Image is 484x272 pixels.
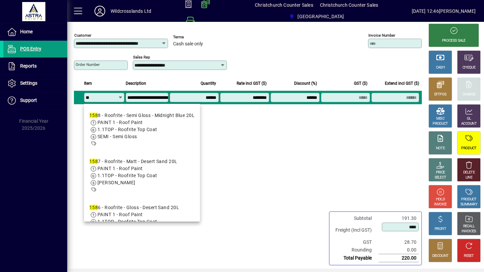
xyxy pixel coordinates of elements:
td: 220.00 [378,254,419,262]
a: Home [3,24,67,40]
div: LINE [466,175,472,180]
span: Cash sale only [173,41,203,47]
span: Rate incl GST ($) [237,80,267,87]
td: 191.30 [378,215,419,222]
td: Subtotal [332,215,378,222]
span: Christchurch [286,10,347,23]
mat-label: Order number [76,62,100,67]
td: Rounding [332,246,378,254]
mat-option: 1586 - Roofrite - Gloss - Desert Sand 20L [84,199,200,245]
div: GL [467,116,471,121]
div: EFTPOS [434,92,447,97]
span: [PERSON_NAME] [97,180,135,185]
span: Settings [20,80,37,86]
span: Discount (%) [294,80,317,87]
span: GST ($) [354,80,367,87]
td: Freight (Incl GST) [332,222,378,238]
mat-label: Customer [74,33,91,38]
div: PRODUCT [461,197,476,202]
span: Terms [173,35,213,39]
span: 1.1TOP - Roofrite Top Coat [97,127,157,132]
div: ACCOUNT [461,121,477,126]
a: Reports [3,58,67,75]
span: 1.1TOP - Roofrite Top Coat [97,173,157,178]
div: 6 - Roofrite - Gloss - Desert Sand 20L [89,204,179,211]
span: Item [84,80,92,87]
em: 158 [89,113,98,118]
em: 158 [89,159,98,164]
span: PAINT 1 - Roof Paint [97,120,143,125]
mat-label: Sales rep [133,55,150,60]
div: CHEQUE [462,65,475,70]
td: 0.00 [378,246,419,254]
span: Home [20,29,33,34]
span: PAINT 1 - Roof Paint [97,212,143,217]
div: RESET [464,254,474,259]
div: CASH [436,65,445,70]
span: [DATE] 12:46 [412,6,439,16]
mat-option: 1588 - Roofrite - Semi Gloss - Midnight Blue 20L [84,107,200,153]
span: Reports [20,63,37,69]
div: DELETE [463,170,475,175]
span: SEMI - Semi Gloss [97,134,137,139]
span: Quantity [201,80,216,87]
span: PAINT 1 - Roof Paint [97,166,143,171]
div: RECALL [463,224,475,229]
a: Support [3,92,67,109]
div: CHARGE [462,92,476,97]
span: 1.1TOP - Roofrite Top Coat [97,219,157,224]
div: PRICE [436,170,445,175]
div: [PERSON_NAME] [439,6,476,16]
mat-option: 1587 - Roofrite - Matt - Desert Sand 20L [84,153,200,199]
div: MISC [436,116,444,121]
a: Settings [3,75,67,92]
td: 28.70 [378,238,419,246]
div: Wildcrosslands Ltd [111,6,151,16]
span: POS Entry [20,46,41,51]
span: Description [126,80,146,87]
div: DISCOUNT [432,254,448,259]
div: NOTE [436,146,445,151]
div: PROFIT [435,227,446,232]
div: PRODUCT [433,121,448,126]
span: Extend incl GST ($) [385,80,419,87]
div: 8 - Roofrite - Semi Gloss - Midnight Blue 20L [89,112,195,119]
div: INVOICE [434,202,446,207]
span: Support [20,98,37,103]
td: Total Payable [332,254,378,262]
span: [GEOGRAPHIC_DATA] [297,11,344,22]
td: GST [332,238,378,246]
button: Profile [89,5,111,17]
div: PROCESS SALE [442,38,466,43]
div: HOLD [436,197,445,202]
em: 158 [89,205,98,210]
div: SELECT [435,175,446,180]
div: INVOICES [461,229,476,234]
mat-label: Invoice number [368,33,395,38]
div: SUMMARY [460,202,477,207]
div: PRODUCT [461,146,476,151]
div: 7 - Roofrite - Matt - Desert Sand 20L [89,158,177,165]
